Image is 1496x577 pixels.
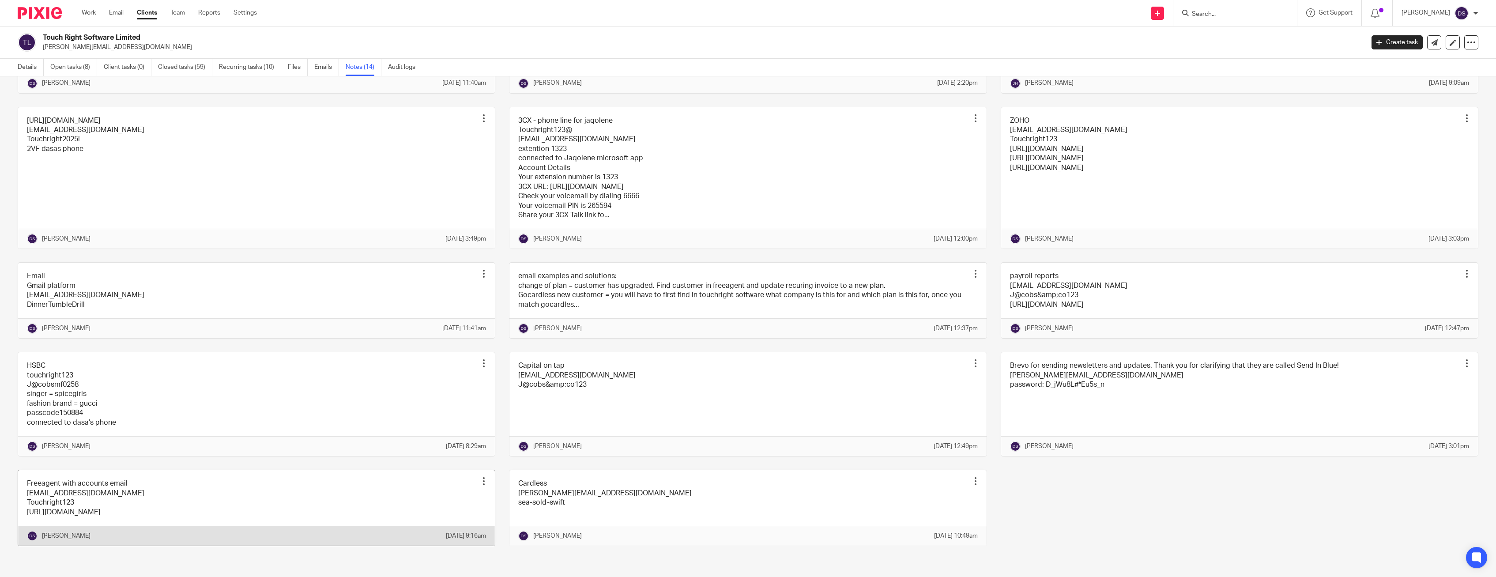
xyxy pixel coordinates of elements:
[50,59,97,76] a: Open tasks (8)
[1025,442,1074,451] p: [PERSON_NAME]
[137,8,157,17] a: Clients
[1191,11,1270,19] input: Search
[104,59,151,76] a: Client tasks (0)
[533,442,582,451] p: [PERSON_NAME]
[1025,234,1074,243] p: [PERSON_NAME]
[18,33,36,52] img: svg%3E
[1372,35,1423,49] a: Create task
[934,324,978,333] p: [DATE] 12:37pm
[1319,10,1353,16] span: Get Support
[1010,78,1021,89] img: svg%3E
[1428,234,1469,243] p: [DATE] 3:03pm
[388,59,422,76] a: Audit logs
[42,234,90,243] p: [PERSON_NAME]
[27,441,38,452] img: svg%3E
[518,234,529,244] img: svg%3E
[533,532,582,540] p: [PERSON_NAME]
[442,79,486,87] p: [DATE] 11:40am
[1025,324,1074,333] p: [PERSON_NAME]
[518,78,529,89] img: svg%3E
[219,59,281,76] a: Recurring tasks (10)
[288,59,308,76] a: Files
[445,234,486,243] p: [DATE] 3:49pm
[82,8,96,17] a: Work
[1010,441,1021,452] img: svg%3E
[934,442,978,451] p: [DATE] 12:49pm
[43,33,1095,42] h2: Touch Right Software Limited
[170,8,185,17] a: Team
[1402,8,1450,17] p: [PERSON_NAME]
[937,79,978,87] p: [DATE] 2:20pm
[314,59,339,76] a: Emails
[1025,79,1074,87] p: [PERSON_NAME]
[158,59,212,76] a: Closed tasks (59)
[18,7,62,19] img: Pixie
[27,531,38,541] img: svg%3E
[1428,442,1469,451] p: [DATE] 3:01pm
[934,532,978,540] p: [DATE] 10:49am
[934,234,978,243] p: [DATE] 12:00pm
[1425,324,1469,333] p: [DATE] 12:47pm
[109,8,124,17] a: Email
[1010,323,1021,334] img: svg%3E
[42,442,90,451] p: [PERSON_NAME]
[442,324,486,333] p: [DATE] 11:41am
[234,8,257,17] a: Settings
[42,79,90,87] p: [PERSON_NAME]
[533,234,582,243] p: [PERSON_NAME]
[27,234,38,244] img: svg%3E
[518,531,529,541] img: svg%3E
[27,78,38,89] img: svg%3E
[1455,6,1469,20] img: svg%3E
[1429,79,1469,87] p: [DATE] 9:09am
[346,59,381,76] a: Notes (14)
[42,324,90,333] p: [PERSON_NAME]
[27,323,38,334] img: svg%3E
[42,532,90,540] p: [PERSON_NAME]
[518,441,529,452] img: svg%3E
[1010,234,1021,244] img: svg%3E
[446,442,486,451] p: [DATE] 8:29am
[18,59,44,76] a: Details
[533,79,582,87] p: [PERSON_NAME]
[198,8,220,17] a: Reports
[43,43,1358,52] p: [PERSON_NAME][EMAIL_ADDRESS][DOMAIN_NAME]
[533,324,582,333] p: [PERSON_NAME]
[446,532,486,540] p: [DATE] 9:16am
[518,323,529,334] img: svg%3E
